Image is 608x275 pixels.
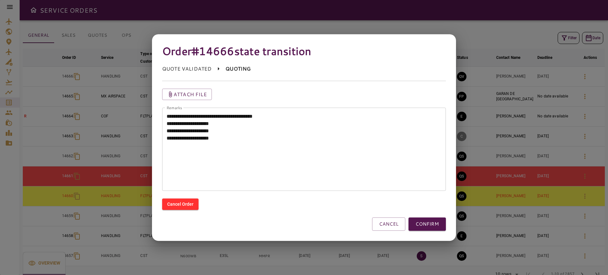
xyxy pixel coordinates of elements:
p: QUOTE VALIDATED [162,65,212,73]
h4: Order #14666 state transition [162,44,446,58]
button: Cancel Order [162,198,199,210]
p: Attach file [174,91,207,98]
label: Remarks [167,105,182,110]
button: Attach file [162,89,212,100]
p: QUOTING [225,65,250,73]
button: CANCEL [372,217,405,231]
button: CONFIRM [408,217,446,231]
